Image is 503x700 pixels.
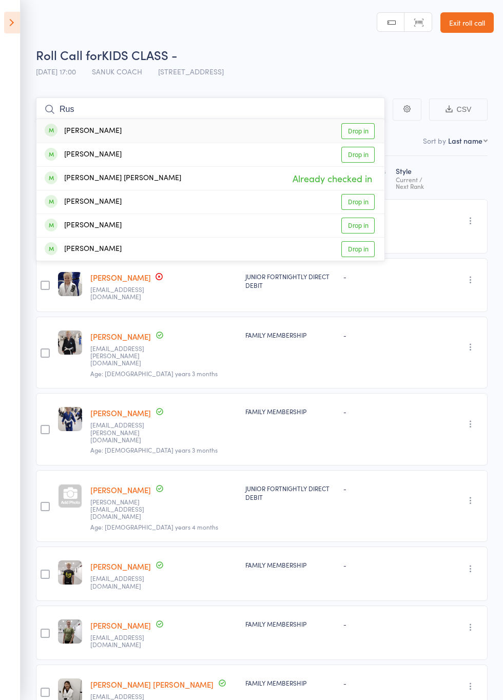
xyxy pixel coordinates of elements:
[245,272,336,289] div: JUNIOR FORTNIGHTLY DIRECT DEBIT
[90,679,214,690] a: [PERSON_NAME] [PERSON_NAME]
[396,176,446,189] div: Current / Next Rank
[343,330,388,339] div: -
[440,12,494,33] a: Exit roll call
[90,575,157,590] small: eletyndowns@outlook.com
[36,66,76,76] span: [DATE] 17:00
[245,407,336,416] div: FAMILY MEMBERSHIP
[90,484,151,495] a: [PERSON_NAME]
[58,330,82,355] img: image1756105324.png
[448,135,482,146] div: Last name
[429,99,488,121] button: CSV
[341,241,375,257] a: Drop in
[343,484,388,493] div: -
[343,560,388,569] div: -
[58,619,82,644] img: image1757486871.png
[90,561,151,572] a: [PERSON_NAME]
[45,196,122,208] div: [PERSON_NAME]
[92,66,142,76] span: SANUK COACH
[45,220,122,231] div: [PERSON_NAME]
[290,169,375,187] span: Already checked in
[58,407,82,431] img: image1756105284.png
[58,560,82,585] img: image1757486890.png
[45,172,181,184] div: [PERSON_NAME] [PERSON_NAME]
[90,331,151,342] a: [PERSON_NAME]
[341,123,375,139] a: Drop in
[341,218,375,234] a: Drop in
[245,560,336,569] div: FAMILY MEMBERSHIP
[90,286,157,301] small: samantha.parker18@yahoo.com.au
[45,149,122,161] div: [PERSON_NAME]
[90,369,218,378] span: Age: [DEMOGRAPHIC_DATA] years 3 months
[45,243,122,255] div: [PERSON_NAME]
[343,619,388,628] div: -
[45,125,122,137] div: [PERSON_NAME]
[392,161,450,195] div: Style
[245,619,336,628] div: FAMILY MEMBERSHIP
[90,345,157,367] small: mal.mochrie@outlook.com
[90,445,218,454] span: Age: [DEMOGRAPHIC_DATA] years 3 months
[341,194,375,210] a: Drop in
[343,678,388,687] div: -
[423,135,446,146] label: Sort by
[90,272,151,283] a: [PERSON_NAME]
[343,407,388,416] div: -
[36,98,385,121] input: Search by name
[245,484,336,501] div: JUNIOR FORTNIGHTLY DIRECT DEBIT
[102,46,178,63] span: KIDS CLASS -
[90,634,157,649] small: eletyndowns@outlook.com
[90,498,157,520] small: carla.bmee@gmail.com
[90,620,151,631] a: [PERSON_NAME]
[158,66,224,76] span: [STREET_ADDRESS]
[90,407,151,418] a: [PERSON_NAME]
[343,272,388,281] div: -
[245,678,336,687] div: FAMILY MEMBERSHIP
[90,421,157,443] small: mal.mochrie@outlook.com
[36,46,102,63] span: Roll Call for
[90,522,218,531] span: Age: [DEMOGRAPHIC_DATA] years 4 months
[341,147,375,163] a: Drop in
[58,272,82,296] img: image1756709791.png
[245,330,336,339] div: FAMILY MEMBERSHIP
